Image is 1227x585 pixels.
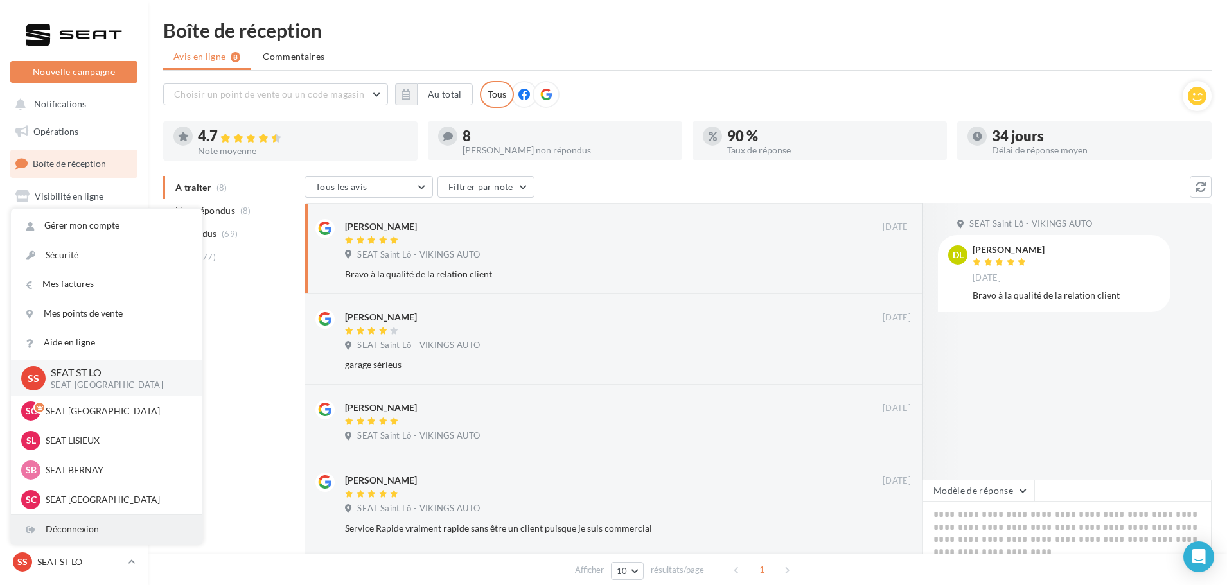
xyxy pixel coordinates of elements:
div: Taux de réponse [727,146,937,155]
div: [PERSON_NAME] [345,311,417,324]
div: [PERSON_NAME] [973,245,1045,254]
a: Sécurité [11,241,202,270]
div: Déconnexion [11,515,202,544]
p: SEAT LISIEUX [46,434,187,447]
div: Bravo à la qualité de la relation client [973,289,1160,302]
button: Choisir un point de vente ou un code magasin [163,83,388,105]
span: SEAT Saint Lô - VIKINGS AUTO [969,218,1092,230]
div: Délai de réponse moyen [992,146,1201,155]
div: 4.7 [198,129,407,144]
span: SB [26,464,37,476]
p: SEAT ST LO [51,365,182,380]
a: PLV et print personnalisable [8,342,140,380]
span: SC [26,493,37,506]
a: Mes factures [11,270,202,299]
button: Filtrer par note [437,176,534,198]
button: Modèle de réponse [922,480,1034,502]
button: Tous les avis [305,176,433,198]
span: [DATE] [883,475,911,487]
div: [PERSON_NAME] [345,401,417,414]
button: Nouvelle campagne [10,61,137,83]
div: Open Intercom Messenger [1183,541,1214,572]
span: SS [17,555,28,568]
div: 90 % [727,129,937,143]
div: Tous [480,81,514,108]
span: résultats/page [651,564,704,576]
a: Aide en ligne [11,328,202,357]
span: Notifications [34,99,86,110]
a: Visibilité en ligne [8,183,140,210]
a: Campagnes DataOnDemand [8,385,140,423]
span: [DATE] [883,222,911,233]
p: SEAT [GEOGRAPHIC_DATA] [46,493,187,506]
span: Afficher [575,564,604,576]
span: SEAT Saint Lô - VIKINGS AUTO [357,503,480,514]
span: SEAT Saint Lô - VIKINGS AUTO [357,249,480,261]
button: 10 [611,562,644,580]
span: (69) [222,229,238,239]
div: [PERSON_NAME] [345,220,417,233]
a: Contacts [8,247,140,274]
a: Opérations [8,118,140,145]
button: Au total [395,83,473,105]
div: [PERSON_NAME] [345,474,417,487]
p: SEAT ST LO [37,555,123,568]
span: Non répondus [175,204,235,217]
div: 34 jours [992,129,1201,143]
span: (8) [240,205,251,216]
div: garage sérieus [345,358,827,371]
div: Service Rapide vraiment rapide sans être un client puisque je suis commercial [345,522,827,535]
a: Campagnes [8,215,140,242]
span: Boîte de réception [33,158,106,169]
span: SEAT Saint Lô - VIKINGS AUTO [357,340,480,351]
span: Tous les avis [315,181,367,192]
span: 1 [752,559,772,580]
div: Bravo à la qualité de la relation client [345,268,827,281]
span: SC [26,405,37,417]
a: Calendrier [8,311,140,338]
div: Note moyenne [198,146,407,155]
p: SEAT [GEOGRAPHIC_DATA] [46,405,187,417]
div: [PERSON_NAME] non répondus [463,146,672,155]
span: 10 [617,566,628,576]
span: [DATE] [973,272,1001,284]
span: Visibilité en ligne [35,191,103,202]
span: SEAT Saint Lô - VIKINGS AUTO [357,430,480,442]
div: 8 [463,129,672,143]
a: Mes points de vente [11,299,202,328]
span: Opérations [33,126,78,137]
span: [DATE] [883,312,911,324]
a: Médiathèque [8,279,140,306]
span: (77) [200,252,216,262]
span: Commentaires [263,51,324,62]
span: DL [953,249,964,261]
span: Choisir un point de vente ou un code magasin [174,89,364,100]
p: SEAT-[GEOGRAPHIC_DATA] [51,380,182,391]
div: Boîte de réception [163,21,1212,40]
a: Gérer mon compte [11,211,202,240]
span: SL [26,434,36,447]
button: Au total [417,83,473,105]
p: SEAT BERNAY [46,464,187,476]
span: SS [28,371,39,385]
a: SS SEAT ST LO [10,550,137,574]
a: Boîte de réception [8,150,140,177]
span: [DATE] [883,403,911,414]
